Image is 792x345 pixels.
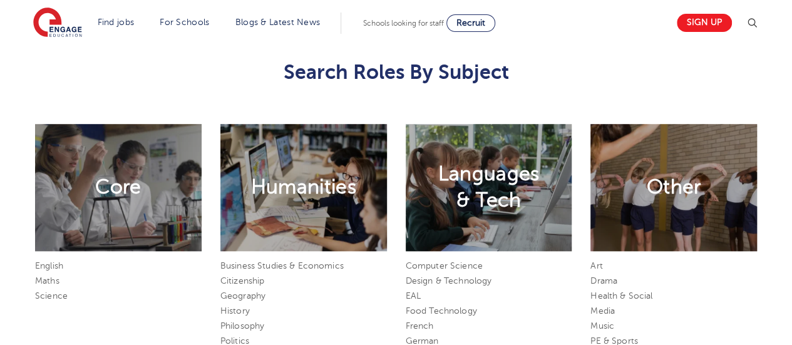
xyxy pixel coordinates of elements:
a: Sign up [677,14,732,32]
a: Science [35,291,68,301]
a: English [35,261,63,270]
a: Geography [220,291,265,301]
a: EAL [406,291,421,301]
a: Computer Science [406,261,483,270]
a: Find jobs [98,18,135,27]
a: Blogs & Latest News [235,18,321,27]
a: Art [590,261,602,270]
a: Design & Technology [406,276,492,286]
h2: Core [95,174,141,200]
a: Music [590,321,614,331]
a: Health & Social [590,291,652,301]
a: Maths [35,276,59,286]
a: Media [590,306,615,316]
img: Engage Education [33,8,82,39]
span: Recruit [456,18,485,28]
a: For Schools [160,18,209,27]
span: Schools looking for staff [363,19,444,28]
h2: Other [647,174,701,200]
a: Citizenship [220,276,265,286]
a: History [220,306,250,316]
a: Drama [590,276,617,286]
h2: Languages & Tech [438,161,539,214]
a: Food Technology [406,306,477,316]
a: Recruit [446,14,495,32]
h2: Humanities [251,174,356,200]
span: Search Roles By Subject [283,61,508,83]
a: French [406,321,434,331]
a: Business Studies & Economics [220,261,344,270]
a: Philosophy [220,321,264,331]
